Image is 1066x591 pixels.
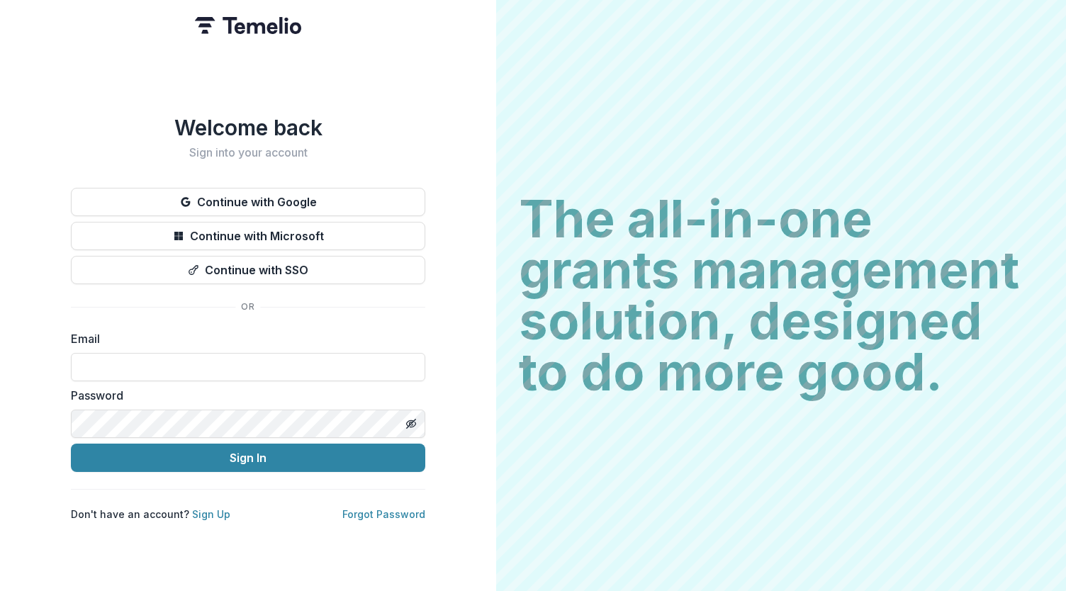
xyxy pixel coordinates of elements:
button: Continue with Microsoft [71,222,425,250]
h2: Sign into your account [71,146,425,159]
label: Email [71,330,417,347]
p: Don't have an account? [71,507,230,522]
button: Sign In [71,444,425,472]
button: Toggle password visibility [400,412,422,435]
button: Continue with Google [71,188,425,216]
label: Password [71,387,417,404]
h1: Welcome back [71,115,425,140]
img: Temelio [195,17,301,34]
button: Continue with SSO [71,256,425,284]
a: Forgot Password [342,508,425,520]
a: Sign Up [192,508,230,520]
